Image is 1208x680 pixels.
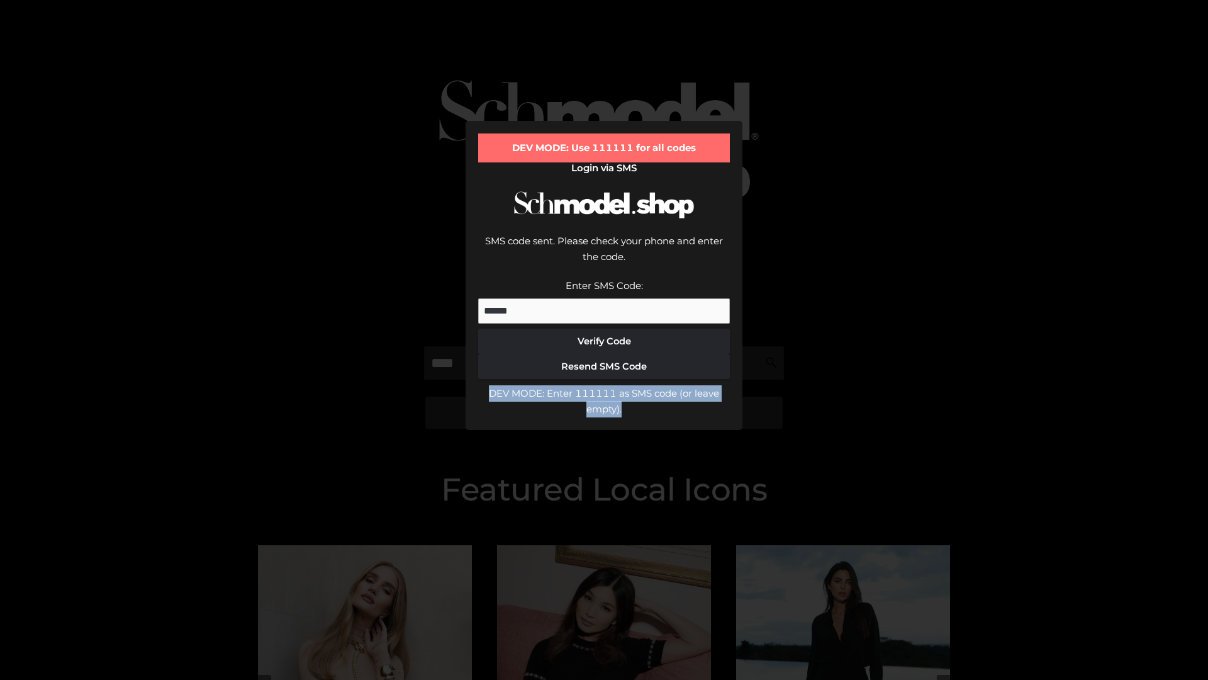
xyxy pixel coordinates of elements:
div: DEV MODE: Use 111111 for all codes [478,133,730,162]
h2: Login via SMS [478,162,730,174]
div: DEV MODE: Enter 111111 as SMS code (or leave empty). [478,385,730,417]
button: Verify Code [478,329,730,354]
img: Schmodel Logo [510,180,698,230]
button: Resend SMS Code [478,354,730,379]
div: SMS code sent. Please check your phone and enter the code. [478,233,730,278]
label: Enter SMS Code: [566,280,643,292]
